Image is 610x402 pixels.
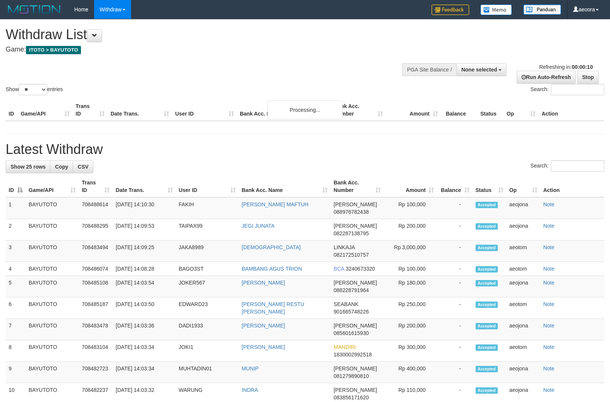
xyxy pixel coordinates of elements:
a: Stop [577,71,599,84]
strong: 00:00:10 [572,64,593,70]
td: 5 [6,276,26,297]
td: aeojona [506,319,540,340]
a: Note [543,280,555,286]
span: Copy 081279890810 to clipboard [334,373,369,379]
a: Run Auto-Refresh [517,71,576,84]
td: aeotom [506,340,540,362]
td: Rp 200,000 [384,219,437,241]
td: Rp 200,000 [384,319,437,340]
td: - [437,262,472,276]
span: [PERSON_NAME] [334,323,377,329]
td: Rp 400,000 [384,362,437,383]
span: Accepted [476,202,498,208]
td: - [437,340,472,362]
span: Accepted [476,280,498,286]
div: PGA Site Balance / [402,63,456,76]
img: Button%20Memo.svg [480,5,512,15]
td: BAYUTOTO [26,276,79,297]
span: Copy 085601615930 to clipboard [334,330,369,336]
span: Refreshing in: [539,64,593,70]
td: [DATE] 14:03:54 [113,276,175,297]
span: Copy 082172510757 to clipboard [334,252,369,258]
td: [DATE] 14:03:34 [113,362,175,383]
th: Trans ID [73,99,108,121]
td: BAYUTOTO [26,319,79,340]
td: [DATE] 14:08:28 [113,262,175,276]
td: BAYUTOTO [26,219,79,241]
span: BCA [334,266,344,272]
h1: Withdraw List [6,27,399,42]
input: Search: [551,160,604,172]
span: Show 25 rows [11,164,46,170]
td: DADI1933 [176,319,239,340]
button: None selected [456,63,506,76]
th: Date Trans.: activate to sort column ascending [113,176,175,197]
img: Feedback.jpg [432,5,469,15]
td: - [437,241,472,262]
th: ID: activate to sort column descending [6,176,26,197]
td: EDWARD23 [176,297,239,319]
a: JEGI JUNATA [242,223,274,229]
td: 708482723 [79,362,113,383]
td: BAYUTOTO [26,297,79,319]
th: Status [477,99,504,121]
td: aeojona [506,362,540,383]
th: User ID: activate to sort column ascending [176,176,239,197]
span: Accepted [476,323,498,329]
span: MANDIRI [334,344,356,350]
td: 3 [6,241,26,262]
a: [PERSON_NAME] [242,344,285,350]
td: 708488295 [79,219,113,241]
td: [DATE] 14:03:50 [113,297,175,319]
input: Search: [551,84,604,95]
span: Copy 088228791964 to clipboard [334,287,369,293]
a: Show 25 rows [6,160,50,173]
td: BAYUTOTO [26,197,79,219]
td: 8 [6,340,26,362]
span: Copy 088976782438 to clipboard [334,209,369,215]
td: Rp 100,000 [384,262,437,276]
td: BAYUTOTO [26,340,79,362]
a: INDRA [242,387,258,393]
span: None selected [461,67,497,73]
a: Copy [50,160,73,173]
td: 1 [6,197,26,219]
td: BAGO3ST [176,262,239,276]
a: [PERSON_NAME] [242,280,285,286]
td: TAIPAX99 [176,219,239,241]
label: Show entries [6,84,63,95]
td: BAYUTOTO [26,241,79,262]
th: Bank Acc. Name: activate to sort column ascending [239,176,331,197]
td: Rp 250,000 [384,297,437,319]
th: Op [504,99,539,121]
th: Status: activate to sort column ascending [473,176,506,197]
td: Rp 3,000,000 [384,241,437,262]
td: 708486074 [79,262,113,276]
td: aeojona [506,197,540,219]
span: Accepted [476,301,498,308]
img: panduan.png [523,5,561,15]
td: 708485108 [79,276,113,297]
select: Showentries [19,84,47,95]
span: Accepted [476,223,498,230]
td: FAKIH [176,197,239,219]
th: Balance: activate to sort column ascending [437,176,472,197]
td: Rp 100,000 [384,197,437,219]
td: - [437,219,472,241]
td: 708488614 [79,197,113,219]
td: 7 [6,319,26,340]
td: [DATE] 14:09:53 [113,219,175,241]
td: 708485187 [79,297,113,319]
span: Accepted [476,245,498,251]
div: Processing... [267,100,343,119]
td: aeotom [506,262,540,276]
a: [PERSON_NAME] [242,323,285,329]
a: Note [543,301,555,307]
td: - [437,362,472,383]
span: Accepted [476,366,498,372]
td: [DATE] 14:09:25 [113,241,175,262]
th: User ID [172,99,237,121]
span: CSV [78,164,88,170]
label: Search: [531,84,604,95]
td: aeojona [506,276,540,297]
